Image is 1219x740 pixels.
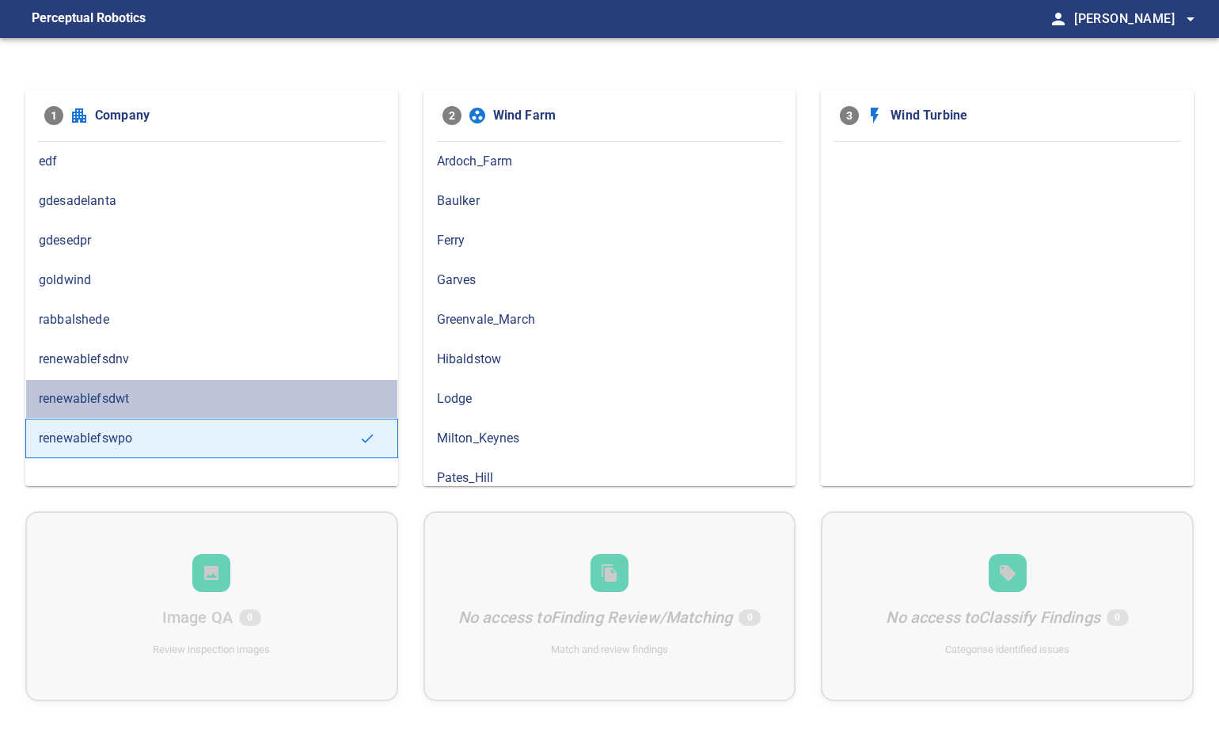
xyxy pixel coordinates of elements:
[25,181,398,221] div: gdesadelanta
[442,106,461,125] span: 2
[1074,8,1200,30] span: [PERSON_NAME]
[25,419,398,458] div: renewablefswpo
[95,106,379,125] span: Company
[891,106,1175,125] span: Wind Turbine
[39,389,385,408] span: renewablefsdwt
[423,419,796,458] div: Milton_Keynes
[39,350,385,369] span: renewablefsdnv
[423,260,796,300] div: Garves
[437,429,783,448] span: Milton_Keynes
[25,300,398,340] div: rabbalshede
[437,310,783,329] span: Greenvale_March
[39,152,385,171] span: edf
[1049,9,1068,28] span: person
[423,458,796,498] div: Pates_Hill
[25,340,398,379] div: renewablefsdnv
[25,379,398,419] div: renewablefsdwt
[840,106,859,125] span: 3
[25,260,398,300] div: goldwind
[1068,3,1200,35] button: [PERSON_NAME]
[437,271,783,290] span: Garves
[39,231,385,250] span: gdesedpr
[493,106,777,125] span: Wind Farm
[25,221,398,260] div: gdesedpr
[1181,9,1200,28] span: arrow_drop_down
[437,389,783,408] span: Lodge
[423,300,796,340] div: Greenvale_March
[423,142,796,181] div: Ardoch_Farm
[39,192,385,211] span: gdesadelanta
[437,152,783,171] span: Ardoch_Farm
[32,6,146,32] figcaption: Perceptual Robotics
[437,231,783,250] span: Ferry
[423,221,796,260] div: Ferry
[423,340,796,379] div: Hibaldstow
[39,271,385,290] span: goldwind
[437,192,783,211] span: Baulker
[423,181,796,221] div: Baulker
[437,350,783,369] span: Hibaldstow
[423,379,796,419] div: Lodge
[39,310,385,329] span: rabbalshede
[25,142,398,181] div: edf
[437,469,783,488] span: Pates_Hill
[44,106,63,125] span: 1
[39,429,359,448] span: renewablefswpo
